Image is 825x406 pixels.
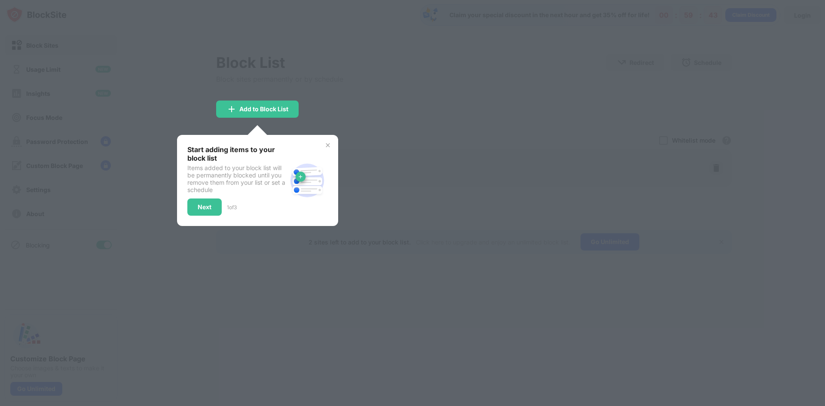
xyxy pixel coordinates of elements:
div: Next [198,204,211,211]
div: Items added to your block list will be permanently blocked until you remove them from your list o... [187,164,287,193]
div: 1 of 3 [227,204,237,211]
img: x-button.svg [324,142,331,149]
img: block-site.svg [287,160,328,201]
div: Add to Block List [239,106,288,113]
div: Start adding items to your block list [187,145,287,162]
